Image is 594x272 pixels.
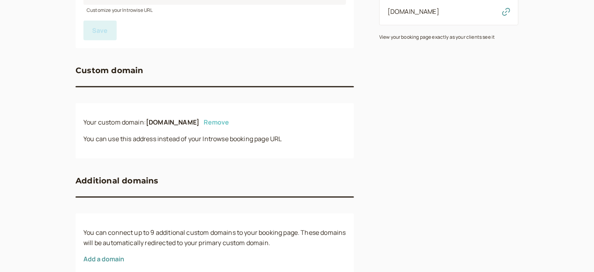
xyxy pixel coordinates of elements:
button: Add a domain [83,255,124,263]
span: Save [92,26,108,35]
button: Remove [204,119,229,126]
small: View your booking page exactly as your clients see it [379,34,495,40]
a: [DOMAIN_NAME] [388,7,439,16]
iframe: Chat Widget [554,234,594,272]
p: You can use this address instead of your Introwse booking page URL [83,134,346,144]
p: Your custom domain: [83,117,346,128]
h3: Additional domains [76,174,159,187]
b: [DOMAIN_NAME] [146,118,199,127]
div: Customize your Introwise URL [83,5,346,14]
p: You can connect up to 9 additional custom domains to your booking page. These domains will be aut... [83,228,346,248]
h3: Custom domain [76,64,144,77]
button: Save [83,21,117,40]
